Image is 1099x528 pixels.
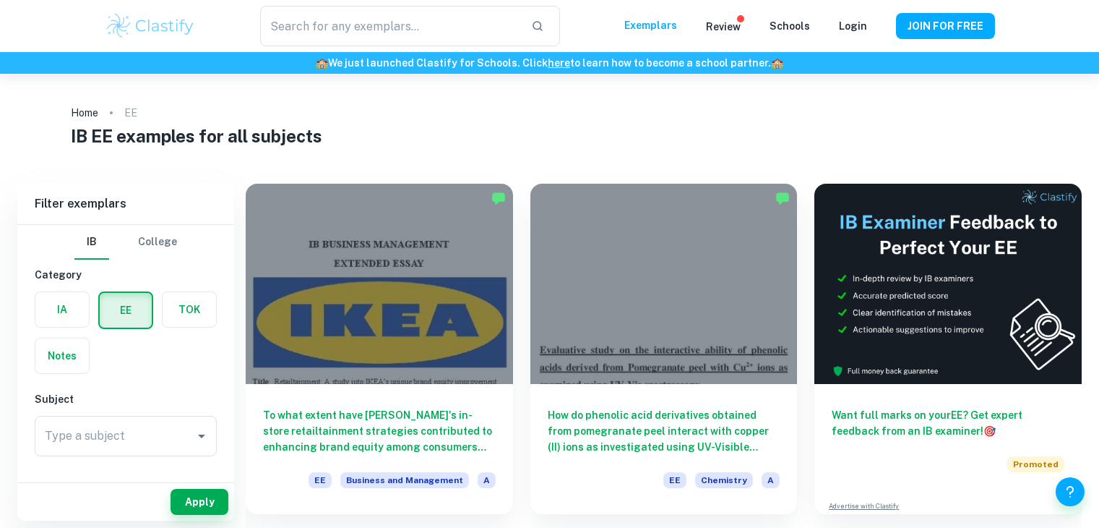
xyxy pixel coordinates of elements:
button: EE [100,293,152,328]
span: EE [663,472,686,488]
h6: Subject [35,391,217,407]
a: How do phenolic acid derivatives obtained from pomegranate peel interact with copper (II) ions as... [530,184,798,514]
span: Promoted [1007,456,1064,472]
a: To what extent have [PERSON_NAME]'s in-store retailtainment strategies contributed to enhancing b... [246,184,513,514]
div: Filter type choice [74,225,177,260]
h6: Category [35,267,217,283]
button: College [138,225,177,260]
span: 🏫 [771,57,783,69]
input: Search for any exemplars... [260,6,519,46]
span: Chemistry [695,472,753,488]
button: TOK [163,292,216,327]
button: JOIN FOR FREE [896,13,995,39]
button: Apply [171,489,228,515]
button: Help and Feedback [1056,477,1085,506]
img: Thumbnail [814,184,1082,384]
a: Want full marks on yourEE? Get expert feedback from an IB examiner!PromotedAdvertise with Clastify [814,184,1082,514]
h6: Filter exemplars [17,184,234,224]
a: Advertise with Clastify [829,501,899,511]
img: Clastify logo [105,12,197,41]
h6: To what extent have [PERSON_NAME]'s in-store retailtainment strategies contributed to enhancing b... [263,407,496,455]
a: here [548,57,570,69]
button: Open [191,426,212,446]
span: 🎯 [983,425,996,437]
h6: Want full marks on your EE ? Get expert feedback from an IB examiner! [832,407,1064,439]
span: A [478,472,496,488]
span: A [762,472,780,488]
a: Login [839,20,867,32]
h1: IB EE examples for all subjects [71,123,1029,149]
a: Home [71,103,98,123]
span: EE [309,472,332,488]
p: Review [706,19,741,35]
span: Business and Management [340,472,469,488]
span: 🏫 [316,57,328,69]
img: Marked [775,191,790,205]
img: Marked [491,191,506,205]
button: Notes [35,338,89,373]
h6: We just launched Clastify for Schools. Click to learn how to become a school partner. [3,55,1096,71]
p: EE [124,105,137,121]
p: Exemplars [624,17,677,33]
button: IB [74,225,109,260]
a: Schools [770,20,810,32]
button: IA [35,292,89,327]
h6: How do phenolic acid derivatives obtained from pomegranate peel interact with copper (II) ions as... [548,407,780,455]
